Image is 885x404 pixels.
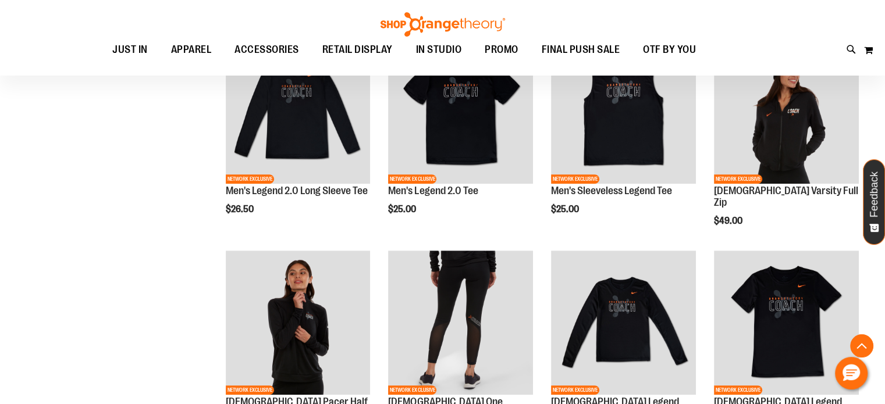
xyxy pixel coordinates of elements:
img: Shop Orangetheory [379,12,507,37]
a: PROMO [473,37,530,63]
button: Hello, have a question? Let’s chat. [835,357,868,389]
a: OTF Ladies Coach FA23 Legend SS Tee - Black primary imageNETWORK EXCLUSIVE [714,251,859,397]
span: $26.50 [226,204,255,214]
span: NETWORK EXCLUSIVE [714,174,762,184]
a: JUST IN [101,37,159,63]
img: OTF Ladies Coach FA23 Varsity Full Zip - Black primary image [714,40,859,184]
div: product [545,34,702,245]
a: OTF Ladies Coach FA23 One Legging 2.0 - Black primary imageNETWORK EXCLUSIVE [388,251,533,397]
span: JUST IN [112,37,148,63]
span: NETWORK EXCLUSIVE [551,174,599,184]
img: OTF Ladies Coach FA23 Legend LS Tee - Black primary image [551,251,696,395]
span: NETWORK EXCLUSIVE [551,385,599,395]
span: NETWORK EXCLUSIVE [226,385,274,395]
button: Back To Top [850,334,873,357]
div: product [382,34,539,245]
a: OTF Ladies Coach FA23 Pacer Half Zip - Black primary imageNETWORK EXCLUSIVE [226,251,371,397]
span: APPAREL [171,37,212,63]
a: OTF Mens Coach FA23 Legend Sleeveless Tee - Black primary imageNETWORK EXCLUSIVE [551,40,696,186]
span: IN STUDIO [416,37,462,63]
span: NETWORK EXCLUSIVE [388,385,436,395]
span: $49.00 [714,216,744,226]
span: PROMO [485,37,518,63]
div: product [708,34,865,256]
a: RETAIL DISPLAY [311,37,404,63]
img: OTF Ladies Coach FA23 Legend SS Tee - Black primary image [714,251,859,395]
span: $25.00 [551,204,581,214]
a: ACCESSORIES [223,37,311,63]
span: FINAL PUSH SALE [542,37,620,63]
a: FINAL PUSH SALE [530,37,632,63]
span: ACCESSORIES [234,37,299,63]
a: Men's Sleeveless Legend Tee [551,185,672,196]
button: Feedback - Show survey [863,159,885,245]
a: Men's Legend 2.0 Long Sleeve Tee [226,185,368,196]
div: product [220,34,376,245]
img: OTF Mens Coach FA23 Legend 2.0 LS Tee - Black primary image [226,40,371,184]
a: OTF Mens Coach FA23 Legend 2.0 LS Tee - Black primary imageNETWORK EXCLUSIVE [226,40,371,186]
a: OTF Mens Coach FA23 Legend 2.0 SS Tee - Black primary imageNETWORK EXCLUSIVE [388,40,533,186]
span: $25.00 [388,204,418,214]
span: Feedback [869,171,880,217]
span: NETWORK EXCLUSIVE [714,385,762,395]
span: OTF BY YOU [643,37,696,63]
a: OTF BY YOU [631,37,708,63]
a: OTF Ladies Coach FA23 Varsity Full Zip - Black primary imageNETWORK EXCLUSIVE [714,40,859,186]
span: NETWORK EXCLUSIVE [226,174,274,184]
a: OTF Ladies Coach FA23 Legend LS Tee - Black primary imageNETWORK EXCLUSIVE [551,251,696,397]
a: [DEMOGRAPHIC_DATA] Varsity Full Zip [714,185,858,208]
img: OTF Mens Coach FA23 Legend 2.0 SS Tee - Black primary image [388,40,533,184]
img: OTF Mens Coach FA23 Legend Sleeveless Tee - Black primary image [551,40,696,184]
a: Men's Legend 2.0 Tee [388,185,478,196]
span: NETWORK EXCLUSIVE [388,174,436,184]
img: OTF Ladies Coach FA23 One Legging 2.0 - Black primary image [388,251,533,395]
img: OTF Ladies Coach FA23 Pacer Half Zip - Black primary image [226,251,371,395]
a: APPAREL [159,37,223,63]
span: RETAIL DISPLAY [322,37,393,63]
a: IN STUDIO [404,37,474,63]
